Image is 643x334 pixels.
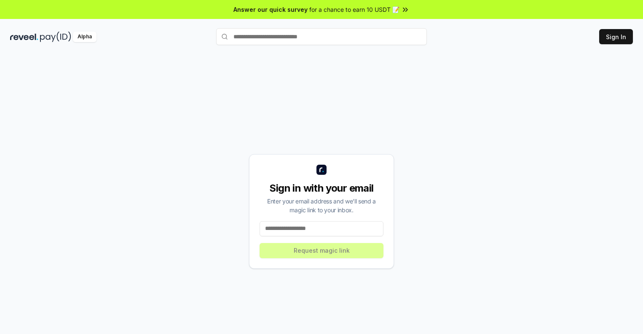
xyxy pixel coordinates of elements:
[309,5,399,14] span: for a chance to earn 10 USDT 📝
[599,29,633,44] button: Sign In
[73,32,96,42] div: Alpha
[260,197,383,214] div: Enter your email address and we’ll send a magic link to your inbox.
[260,182,383,195] div: Sign in with your email
[40,32,71,42] img: pay_id
[233,5,308,14] span: Answer our quick survey
[10,32,38,42] img: reveel_dark
[316,165,327,175] img: logo_small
